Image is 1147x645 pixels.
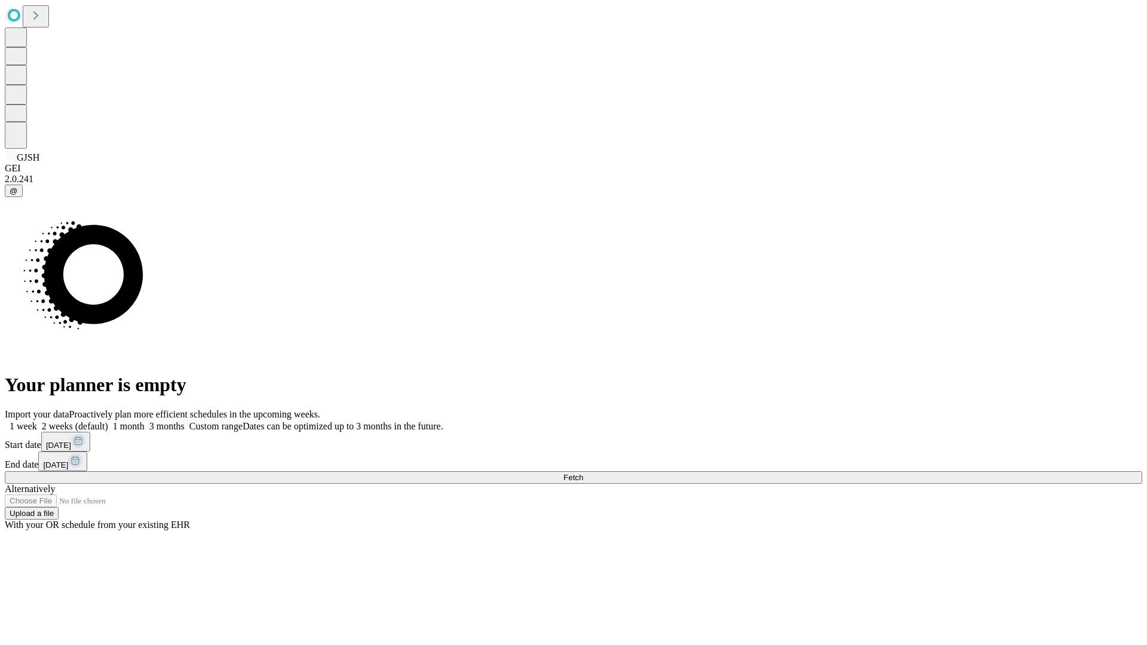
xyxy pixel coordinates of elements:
span: With your OR schedule from your existing EHR [5,520,190,530]
span: 2 weeks (default) [42,421,108,431]
span: [DATE] [43,460,68,469]
span: Dates can be optimized up to 3 months in the future. [243,421,443,431]
span: GJSH [17,152,39,162]
span: 1 month [113,421,145,431]
span: [DATE] [46,441,71,450]
span: Alternatively [5,484,55,494]
span: 1 week [10,421,37,431]
button: Upload a file [5,507,59,520]
div: 2.0.241 [5,174,1142,185]
div: GEI [5,163,1142,174]
span: Import your data [5,409,69,419]
h1: Your planner is empty [5,374,1142,396]
div: End date [5,451,1142,471]
span: Fetch [563,473,583,482]
div: Start date [5,432,1142,451]
span: Custom range [189,421,243,431]
button: Fetch [5,471,1142,484]
span: @ [10,186,18,195]
button: @ [5,185,23,197]
button: [DATE] [41,432,90,451]
span: 3 months [149,421,185,431]
span: Proactively plan more efficient schedules in the upcoming weeks. [69,409,320,419]
button: [DATE] [38,451,87,471]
